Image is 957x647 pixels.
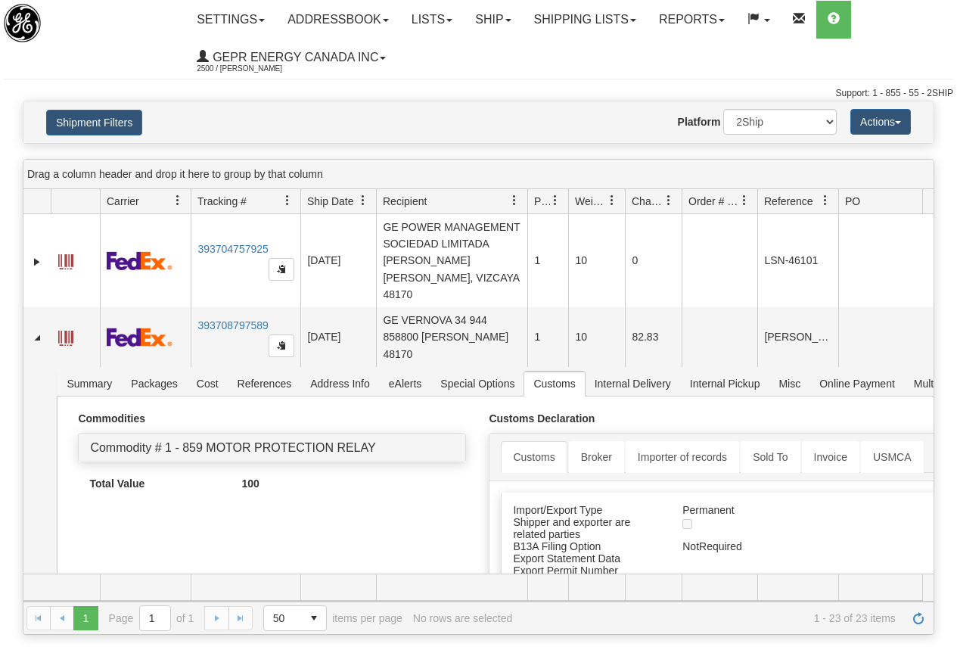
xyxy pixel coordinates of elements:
[501,441,567,473] a: Customs
[523,1,648,39] a: Shipping lists
[502,188,527,213] a: Recipient filter column settings
[107,328,172,347] img: 2 - FedEx Express®
[542,188,568,213] a: Packages filter column settings
[769,372,809,396] span: Misc
[625,214,682,307] td: 0
[671,504,877,516] div: Permanent
[383,194,427,209] span: Recipient
[57,372,121,396] span: Summary
[523,612,896,624] span: 1 - 23 of 23 items
[569,441,624,473] a: Broker
[302,606,326,630] span: select
[197,61,310,76] span: 2500 / [PERSON_NAME]
[197,194,247,209] span: Tracking #
[140,606,170,630] input: Page 1
[681,372,769,396] span: Internal Pickup
[300,214,376,307] td: [DATE]
[51,189,100,214] th: Press ctrl + space to group
[625,189,682,214] th: Press ctrl + space to group
[757,189,838,214] th: Press ctrl + space to group
[107,251,172,270] img: 2 - FedEx Express®
[376,189,527,214] th: Press ctrl + space to group
[502,516,671,540] div: Shipper and exporter are related parties
[197,319,268,331] a: 393708797589
[107,194,139,209] span: Carrier
[400,1,464,39] a: Lists
[568,214,625,307] td: 10
[648,1,736,39] a: Reports
[671,540,877,552] div: NotRequired
[527,307,568,366] td: 1
[682,189,757,214] th: Press ctrl + space to group
[741,441,800,473] a: Sold To
[58,324,73,348] a: Label
[269,334,294,357] button: Copy to clipboard
[913,188,939,213] a: PO filter column settings
[502,552,671,565] div: Export Statement Data
[757,214,838,307] td: LSN-46101
[534,194,550,209] span: Packages
[568,189,625,214] th: Press ctrl + space to group
[431,372,524,396] span: Special Options
[263,605,327,631] span: Page sizes drop down
[906,606,931,630] a: Refresh
[413,612,513,624] div: No rows are selected
[122,372,186,396] span: Packages
[764,194,813,209] span: Reference
[626,441,739,473] a: Importer of records
[376,214,527,307] td: GE POWER MANAGEMENT SOCIEDAD LIMITADA [PERSON_NAME] [PERSON_NAME], VIZCAYA 48170
[922,246,955,400] iframe: chat widget
[350,188,376,213] a: Ship Date filter column settings
[678,114,721,129] label: Platform
[269,258,294,281] button: Copy to clipboard
[575,194,607,209] span: Weight
[502,504,671,516] div: Import/Export Type
[599,188,625,213] a: Weight filter column settings
[380,372,431,396] span: eAlerts
[197,243,268,255] a: 393704757925
[263,605,402,631] span: items per page
[524,372,584,396] span: Customs
[90,441,375,454] a: Commodity # 1 - 859 MOTOR PROTECTION RELAY
[464,1,522,39] a: Ship
[165,188,191,213] a: Carrier filter column settings
[502,540,671,552] div: B13A Filing Option
[586,372,680,396] span: Internal Delivery
[23,160,934,189] div: grid grouping header
[276,1,400,39] a: Addressbook
[502,565,671,577] div: Export Permit Number
[850,109,911,135] button: Actions
[489,412,595,425] strong: Customs Declaration
[185,1,276,39] a: Settings
[78,412,145,425] strong: Commodities
[568,307,625,366] td: 10
[838,189,939,214] th: Press ctrl + space to group
[109,605,194,631] span: Page of 1
[301,372,379,396] span: Address Info
[30,330,45,345] a: Collapse
[757,307,838,366] td: [PERSON_NAME]
[185,39,397,76] a: GEPR Energy Canada Inc 2500 / [PERSON_NAME]
[656,188,682,213] a: Charge filter column settings
[73,606,98,630] span: Page 1
[802,441,859,473] a: Invoice
[188,372,228,396] span: Cost
[273,611,293,626] span: 50
[688,194,739,209] span: Order # / Ship Request #
[527,214,568,307] td: 1
[209,51,378,64] span: GEPR Energy Canada Inc
[376,307,527,366] td: GE VERNOVA 34 944 858800 [PERSON_NAME] 48170
[100,189,191,214] th: Press ctrl + space to group
[813,188,838,213] a: Reference filter column settings
[228,372,301,396] span: References
[861,441,924,473] a: USMCA
[625,307,682,366] td: 82.83
[4,4,41,42] img: logo2500.jpg
[4,87,953,100] div: Support: 1 - 855 - 55 - 2SHIP
[30,254,45,269] a: Expand
[307,194,353,209] span: Ship Date
[527,189,568,214] th: Press ctrl + space to group
[845,194,860,209] span: PO
[58,247,73,272] a: Label
[810,372,904,396] span: Online Payment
